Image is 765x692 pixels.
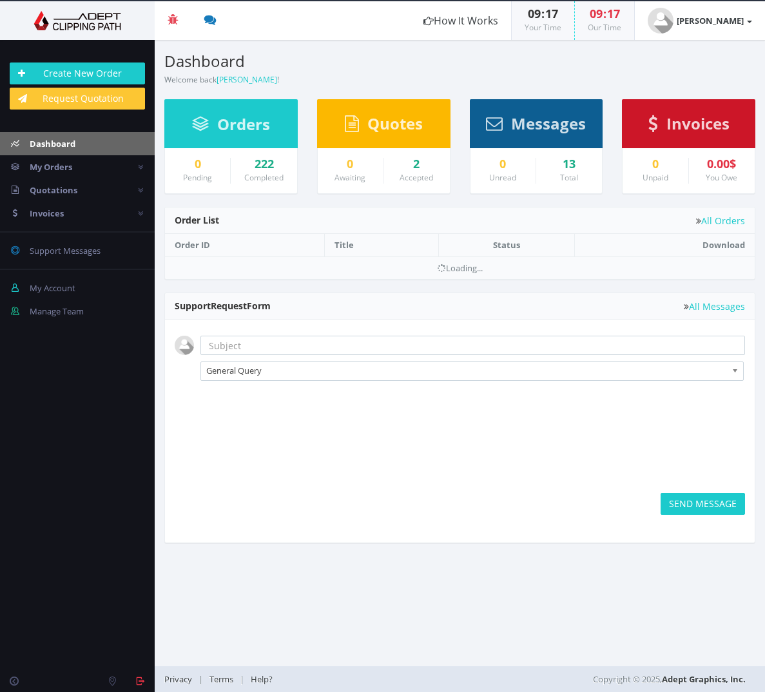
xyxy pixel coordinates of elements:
[393,158,440,171] a: 2
[648,120,730,132] a: Invoices
[10,62,145,84] a: Create New Order
[244,172,284,183] small: Completed
[175,158,220,171] a: 0
[206,362,726,379] span: General Query
[325,234,439,256] th: Title
[635,1,765,40] a: [PERSON_NAME]
[677,15,744,26] strong: [PERSON_NAME]
[211,300,247,312] span: Request
[240,158,287,171] a: 222
[175,336,194,355] img: user_default.jpg
[30,305,84,317] span: Manage Team
[541,6,545,21] span: :
[164,74,279,85] small: Welcome back !
[575,234,755,256] th: Download
[10,88,145,110] a: Request Quotation
[400,172,433,183] small: Accepted
[661,493,745,515] button: SEND MESSAGE
[30,184,77,196] span: Quotations
[30,207,64,219] span: Invoices
[486,120,586,132] a: Messages
[200,336,745,355] input: Subject
[411,1,511,40] a: How It Works
[560,172,578,183] small: Total
[367,113,423,134] span: Quotes
[603,6,607,21] span: :
[662,673,746,685] a: Adept Graphics, Inc.
[528,6,541,21] span: 09
[30,282,75,294] span: My Account
[480,158,526,171] a: 0
[593,673,746,686] span: Copyright © 2025,
[192,121,270,133] a: Orders
[30,245,101,256] span: Support Messages
[183,172,212,183] small: Pending
[699,158,745,171] div: 0.00$
[511,113,586,134] span: Messages
[10,11,145,30] img: Adept Graphics
[217,74,277,85] a: [PERSON_NAME]
[545,6,558,21] span: 17
[706,172,737,183] small: You Owe
[489,172,516,183] small: Unread
[164,673,199,685] a: Privacy
[438,234,574,256] th: Status
[30,138,75,149] span: Dashboard
[590,6,603,21] span: 09
[203,673,240,685] a: Terms
[643,172,668,183] small: Unpaid
[648,8,673,34] img: user_default.jpg
[327,158,373,171] a: 0
[175,214,219,226] span: Order List
[175,300,271,312] span: Support Form
[345,120,423,132] a: Quotes
[244,673,279,685] a: Help?
[30,161,72,173] span: My Orders
[546,158,592,171] div: 13
[666,113,730,134] span: Invoices
[217,113,270,135] span: Orders
[165,234,325,256] th: Order ID
[588,22,621,33] small: Our Time
[632,158,678,171] a: 0
[525,22,561,33] small: Your Time
[165,256,755,279] td: Loading...
[334,172,365,183] small: Awaiting
[696,216,745,226] a: All Orders
[164,666,460,692] div: | |
[164,53,450,70] h3: Dashboard
[684,302,745,311] a: All Messages
[607,6,620,21] span: 17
